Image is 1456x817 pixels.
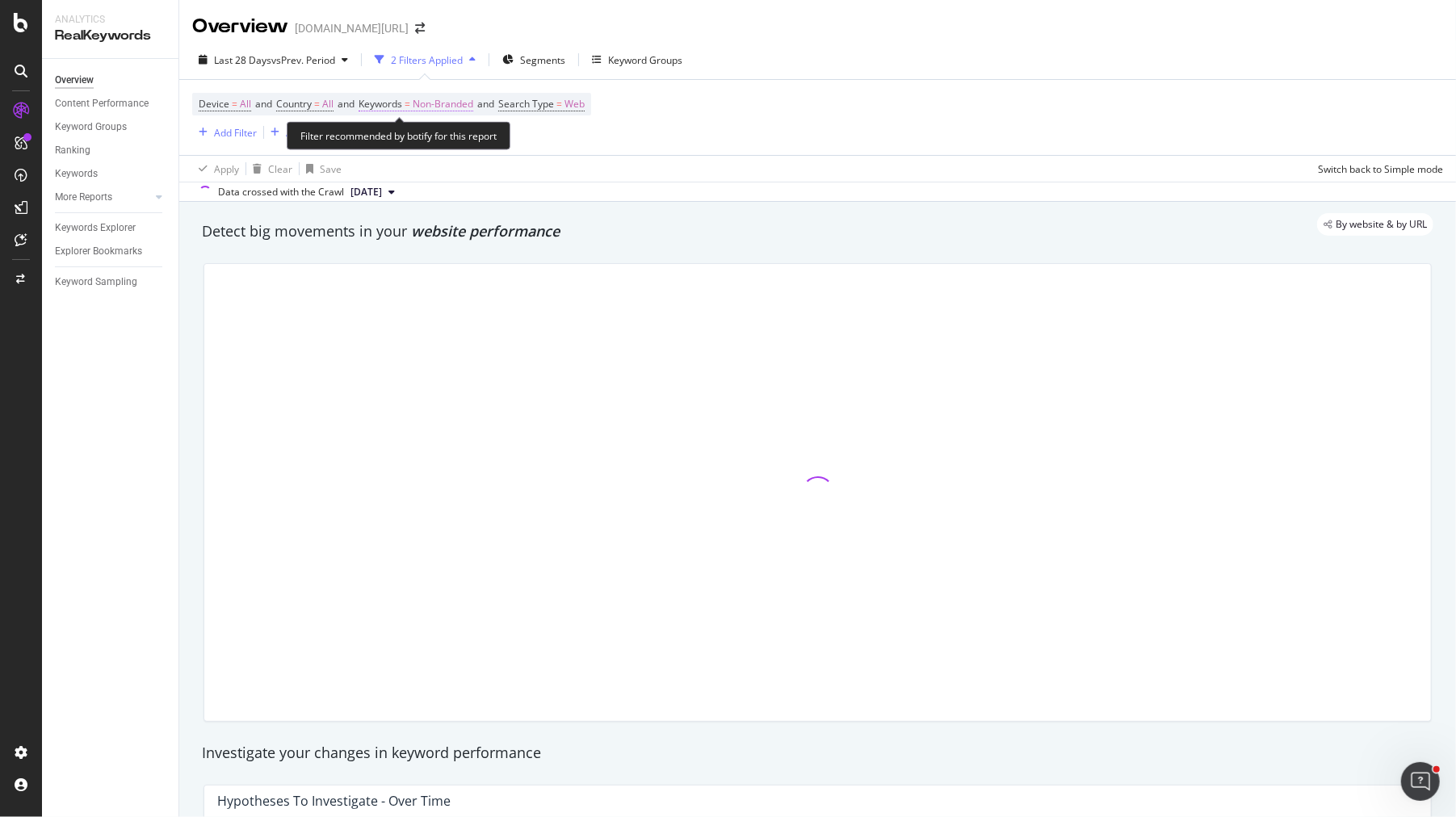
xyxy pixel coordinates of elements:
[192,47,355,73] button: Last 28 DaysvsPrev. Period
[55,220,167,237] a: Keywords Explorer
[55,165,167,182] a: Keywords
[344,182,401,202] button: [DATE]
[1317,213,1433,236] div: legacy label
[55,142,167,159] a: Ranking
[1311,156,1443,182] button: Switch back to Simple mode
[214,162,239,176] div: Apply
[55,72,94,89] div: Overview
[608,53,682,67] div: Keyword Groups
[1318,162,1443,176] div: Switch back to Simple mode
[276,97,312,111] span: Country
[391,53,463,67] div: 2 Filters Applied
[320,162,342,176] div: Save
[55,119,167,136] a: Keyword Groups
[314,97,320,111] span: =
[520,53,565,67] span: Segments
[368,47,482,73] button: 2 Filters Applied
[287,122,510,150] div: Filter recommended by botify for this report
[55,142,90,159] div: Ranking
[55,274,137,291] div: Keyword Sampling
[271,53,335,67] span: vs Prev. Period
[286,126,359,140] div: Add Filter Group
[55,95,167,112] a: Content Performance
[338,97,355,111] span: and
[55,165,98,182] div: Keywords
[268,162,292,176] div: Clear
[55,72,167,89] a: Overview
[55,243,167,260] a: Explorer Bookmarks
[199,97,229,111] span: Device
[55,189,112,206] div: More Reports
[217,793,451,809] div: Hypotheses to Investigate - Over Time
[359,97,402,111] span: Keywords
[214,53,271,67] span: Last 28 Days
[214,126,257,140] div: Add Filter
[350,185,382,199] span: 2025 Sep. 19th
[322,93,334,115] span: All
[55,189,151,206] a: More Reports
[55,13,166,27] div: Analytics
[413,93,473,115] span: Non-Branded
[300,156,342,182] button: Save
[415,23,425,34] div: arrow-right-arrow-left
[556,97,562,111] span: =
[585,47,689,73] button: Keyword Groups
[232,97,237,111] span: =
[218,185,344,199] div: Data crossed with the Crawl
[405,97,410,111] span: =
[55,119,127,136] div: Keyword Groups
[246,156,292,182] button: Clear
[55,220,136,237] div: Keywords Explorer
[55,274,167,291] a: Keyword Sampling
[564,93,585,115] span: Web
[498,97,554,111] span: Search Type
[192,13,288,40] div: Overview
[192,123,257,142] button: Add Filter
[295,20,409,36] div: [DOMAIN_NAME][URL]
[477,97,494,111] span: and
[255,97,272,111] span: and
[1336,220,1427,229] span: By website & by URL
[1401,762,1440,801] iframe: Intercom live chat
[496,47,572,73] button: Segments
[55,27,166,45] div: RealKeywords
[55,243,142,260] div: Explorer Bookmarks
[202,743,1433,764] div: Investigate your changes in keyword performance
[55,95,149,112] div: Content Performance
[240,93,251,115] span: All
[192,156,239,182] button: Apply
[264,123,359,142] button: Add Filter Group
